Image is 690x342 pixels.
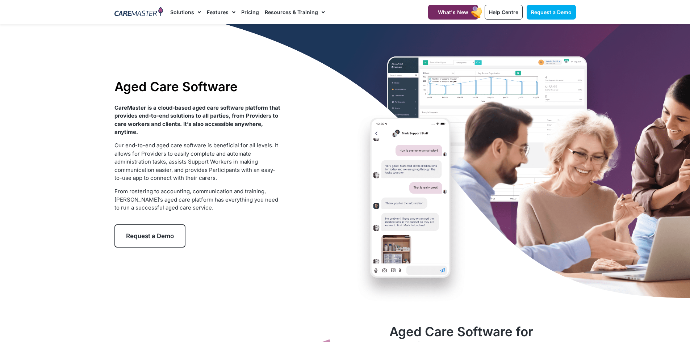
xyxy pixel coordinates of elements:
[438,9,468,15] span: What's New
[114,224,185,248] a: Request a Demo
[114,104,280,136] strong: CareMaster is a cloud-based aged care software platform that provides end-to-end solutions to all...
[531,9,572,15] span: Request a Demo
[428,5,478,20] a: What's New
[485,5,523,20] a: Help Centre
[114,7,163,18] img: CareMaster Logo
[114,188,278,211] span: From rostering to accounting, communication and training, [PERSON_NAME]’s aged care platform has ...
[489,9,518,15] span: Help Centre
[114,142,278,181] span: Our end-to-end aged care software is beneficial for all levels. It allows for Providers to easily...
[126,232,174,240] span: Request a Demo
[114,79,281,94] h1: Aged Care Software
[527,5,576,20] a: Request a Demo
